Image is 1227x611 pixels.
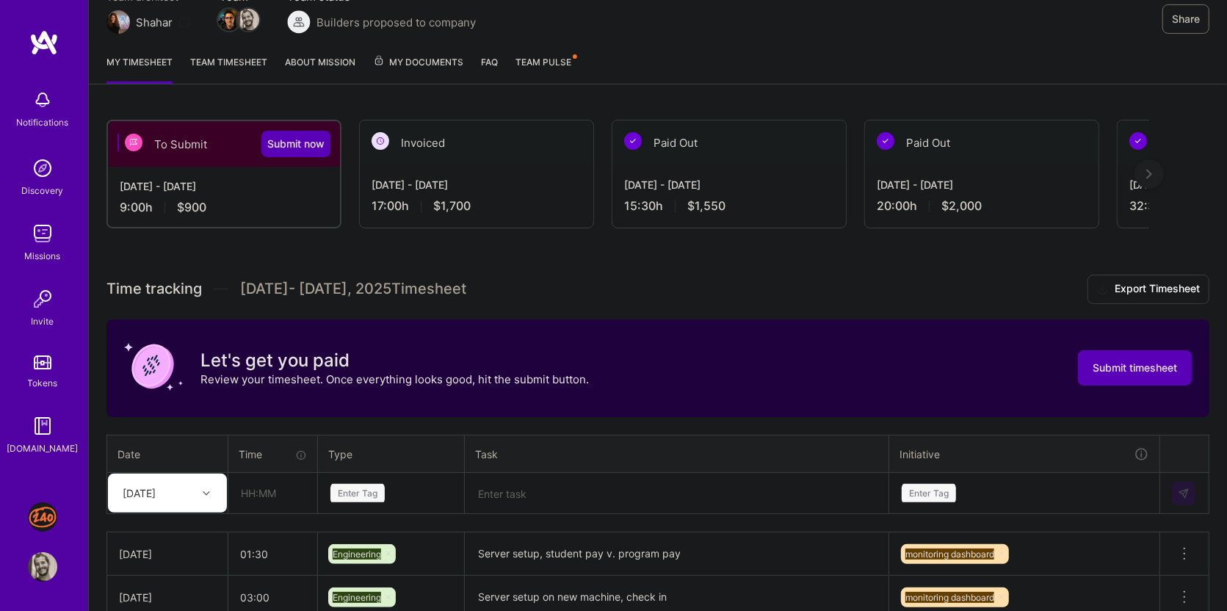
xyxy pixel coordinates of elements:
th: Task [465,435,889,473]
div: 20:00 h [877,198,1087,214]
th: Date [107,435,228,473]
img: Builders proposed to company [287,10,311,34]
textarea: Server setup, student pay v. program pay [466,534,887,574]
span: Submit timesheet [1093,361,1177,375]
h3: Let's get you paid [200,350,589,372]
a: User Avatar [24,552,61,582]
a: FAQ [481,54,498,84]
div: Discovery [22,183,64,198]
a: Team timesheet [190,54,267,84]
img: right [1146,169,1152,179]
img: discovery [28,153,57,183]
img: logo [29,29,59,56]
div: 15:30 h [624,198,834,214]
div: Invite [32,314,54,329]
div: Invoiced [360,120,593,165]
input: HH:MM [229,474,316,513]
span: Engineering [333,549,381,560]
img: User Avatar [28,552,57,582]
p: Review your timesheet. Once everything looks good, hit the submit button. [200,372,589,387]
div: [DATE] [123,485,156,501]
span: Engineering [333,592,381,603]
span: $1,700 [433,198,471,214]
img: guide book [28,411,57,441]
span: monitoring dashboard [905,549,994,560]
img: Team Member Avatar [218,9,240,31]
button: Submit now [261,131,330,157]
a: Team Pulse [515,54,576,84]
div: [DATE] - [DATE] [877,177,1087,192]
span: monitoring dashboard [905,592,994,603]
span: $900 [177,200,206,215]
button: Share [1162,4,1209,34]
div: [DATE] - [DATE] [120,178,328,194]
div: Paid Out [612,120,846,165]
div: [DATE] [119,590,216,605]
div: Tokens [28,375,58,391]
div: Shahar [136,15,173,30]
span: $2,000 [941,198,982,214]
button: Submit timesheet [1078,350,1192,386]
span: Builders proposed to company [316,15,476,30]
div: Initiative [900,446,1149,463]
div: [DOMAIN_NAME] [7,441,79,456]
span: Submit now [267,137,325,151]
img: Submit [1178,488,1190,499]
div: Paid Out [865,120,1098,165]
img: J: 240 Tutoring - Jobs Section Redesign [28,502,57,532]
div: [DATE] [119,546,216,562]
a: My Documents [373,54,463,84]
i: icon Chevron [203,490,210,497]
span: Team Pulse [515,57,571,68]
img: teamwork [28,219,57,248]
span: [DATE] - [DATE] , 2025 Timesheet [240,280,466,298]
span: My Documents [373,54,463,70]
img: bell [28,85,57,115]
a: My timesheet [106,54,173,84]
div: [DATE] - [DATE] [624,177,834,192]
div: To Submit [108,121,340,167]
i: icon Mail [178,16,190,28]
span: $1,550 [687,198,725,214]
img: Invite [28,284,57,314]
div: Enter Tag [330,482,385,505]
button: Export Timesheet [1087,275,1209,304]
th: Type [318,435,465,473]
div: Notifications [17,115,69,130]
span: Share [1172,12,1200,26]
img: Team Architect [106,10,130,34]
img: To Submit [125,134,142,151]
div: Enter Tag [902,482,956,505]
a: Team Member Avatar [239,7,258,32]
div: 9:00 h [120,200,328,215]
span: Time tracking [106,280,202,298]
div: Time [239,446,307,462]
img: Invoiced [372,132,389,150]
img: Paid Out [1129,132,1147,150]
input: HH:MM [228,535,317,574]
div: [DATE] - [DATE] [372,177,582,192]
a: J: 240 Tutoring - Jobs Section Redesign [24,502,61,532]
div: 17:00 h [372,198,582,214]
img: tokens [34,355,51,369]
img: Paid Out [877,132,894,150]
i: icon Download [1097,282,1109,297]
img: Paid Out [624,132,642,150]
img: coin [124,337,183,396]
div: Missions [25,248,61,264]
a: About Mission [285,54,355,84]
a: Team Member Avatar [220,7,239,32]
img: Team Member Avatar [237,9,259,31]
